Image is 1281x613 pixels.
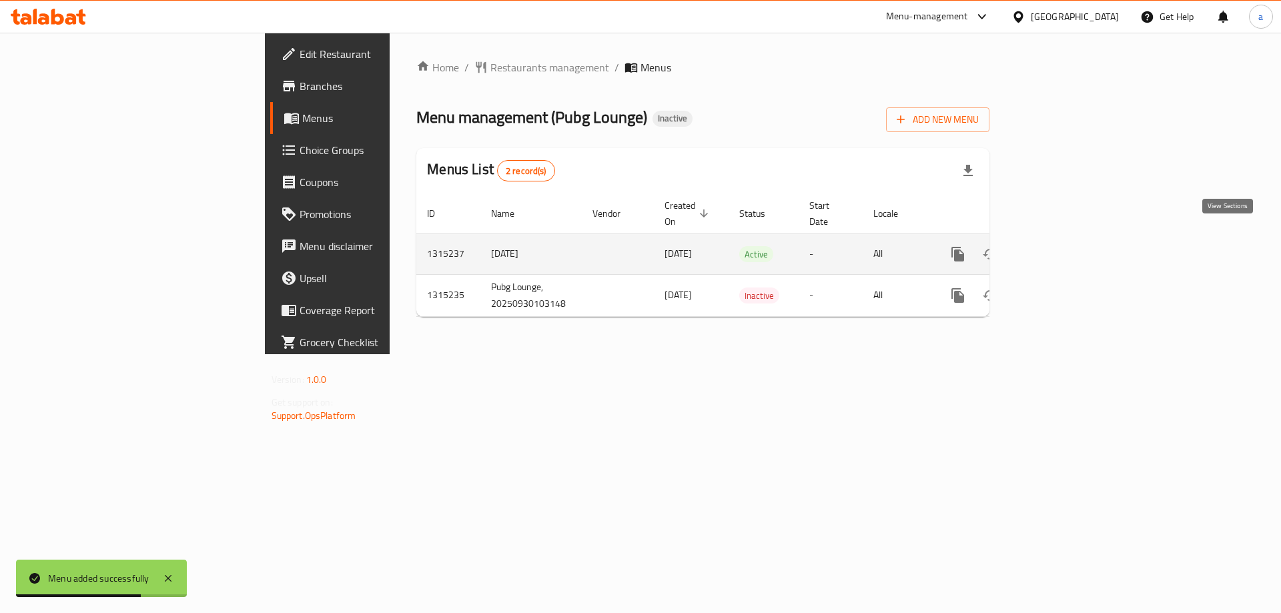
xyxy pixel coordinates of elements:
[48,571,149,586] div: Menu added successfully
[306,371,327,388] span: 1.0.0
[653,111,693,127] div: Inactive
[490,59,609,75] span: Restaurants management
[640,59,671,75] span: Menus
[480,233,582,274] td: [DATE]
[300,238,468,254] span: Menu disclaimer
[942,279,974,312] button: more
[942,238,974,270] button: more
[809,197,847,229] span: Start Date
[270,262,479,294] a: Upsell
[498,165,554,177] span: 2 record(s)
[270,326,479,358] a: Grocery Checklist
[886,107,989,132] button: Add New Menu
[931,193,1081,234] th: Actions
[300,174,468,190] span: Coupons
[739,205,783,221] span: Status
[427,205,452,221] span: ID
[952,155,984,187] div: Export file
[416,59,989,75] nav: breadcrumb
[491,205,532,221] span: Name
[739,246,773,262] div: Active
[416,102,647,132] span: Menu management ( Pubg Lounge )
[665,245,692,262] span: [DATE]
[300,78,468,94] span: Branches
[272,394,333,411] span: Get support on:
[863,233,931,274] td: All
[416,193,1081,317] table: enhanced table
[270,294,479,326] a: Coverage Report
[799,233,863,274] td: -
[427,159,554,181] h2: Menus List
[270,70,479,102] a: Branches
[270,166,479,198] a: Coupons
[665,286,692,303] span: [DATE]
[300,46,468,62] span: Edit Restaurant
[739,287,779,303] div: Inactive
[897,111,979,128] span: Add New Menu
[300,206,468,222] span: Promotions
[873,205,915,221] span: Locale
[592,205,638,221] span: Vendor
[886,9,968,25] div: Menu-management
[270,230,479,262] a: Menu disclaimer
[480,274,582,316] td: Pubg Lounge, 20250930103148
[799,274,863,316] td: -
[974,279,1006,312] button: Change Status
[272,407,356,424] a: Support.OpsPlatform
[1031,9,1119,24] div: [GEOGRAPHIC_DATA]
[739,288,779,303] span: Inactive
[270,102,479,134] a: Menus
[270,198,479,230] a: Promotions
[1258,9,1263,24] span: a
[300,270,468,286] span: Upsell
[270,38,479,70] a: Edit Restaurant
[272,371,304,388] span: Version:
[497,160,555,181] div: Total records count
[302,110,468,126] span: Menus
[614,59,619,75] li: /
[270,134,479,166] a: Choice Groups
[863,274,931,316] td: All
[300,142,468,158] span: Choice Groups
[739,247,773,262] span: Active
[665,197,713,229] span: Created On
[300,302,468,318] span: Coverage Report
[300,334,468,350] span: Grocery Checklist
[474,59,609,75] a: Restaurants management
[653,113,693,124] span: Inactive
